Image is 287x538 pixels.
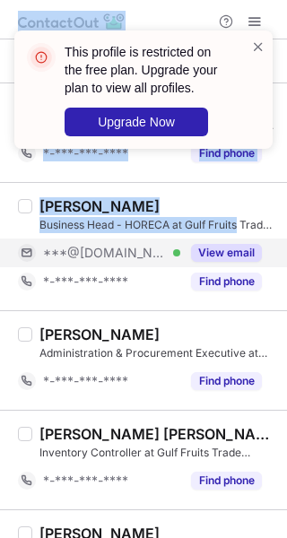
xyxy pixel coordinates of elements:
[98,115,175,129] span: Upgrade Now
[191,244,262,262] button: Reveal Button
[191,273,262,291] button: Reveal Button
[39,445,276,461] div: Inventory Controller at Gulf Fruits Trade Company LLC.
[191,372,262,390] button: Reveal Button
[39,345,276,361] div: Administration & Procurement Executive at Gulf Fruits Trade Company LLC.
[39,197,160,215] div: [PERSON_NAME]
[27,43,56,72] img: error
[39,325,160,343] div: [PERSON_NAME]
[191,472,262,490] button: Reveal Button
[39,217,276,233] div: Business Head - HORECA at Gulf Fruits Trade Company LLC.
[39,425,276,443] div: [PERSON_NAME] [PERSON_NAME]
[65,43,230,97] header: This profile is restricted on the free plan. Upgrade your plan to view all profiles.
[65,108,208,136] button: Upgrade Now
[18,11,126,32] img: ContactOut v5.3.10
[43,245,167,261] span: ***@[DOMAIN_NAME]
